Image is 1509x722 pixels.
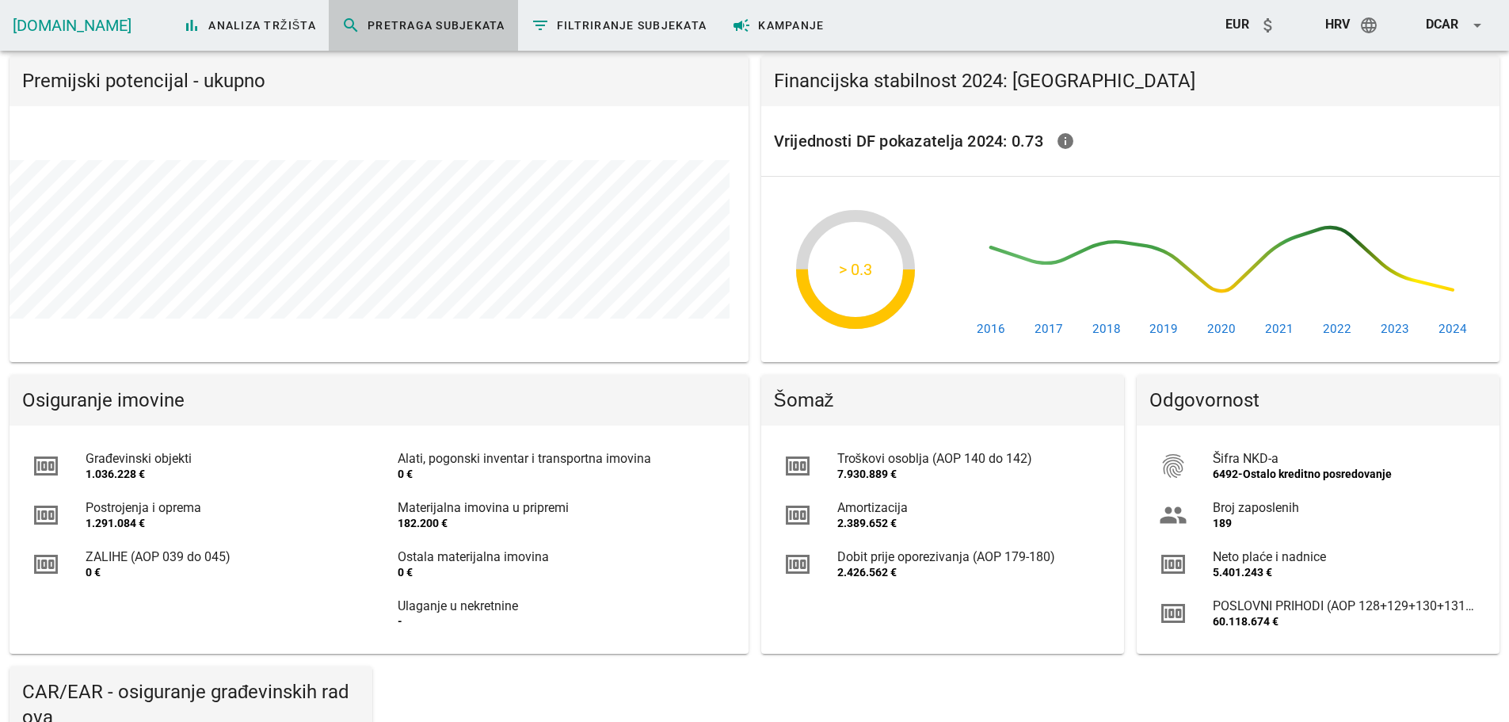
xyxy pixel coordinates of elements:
span: Analiza tržišta [182,16,316,35]
div: Dobit prije oporezivanja (AOP 179-180) [837,549,1102,564]
span: Kampanje [732,16,824,35]
span: hrv [1325,17,1350,32]
i: language [1359,16,1378,35]
div: Vrijednosti DF pokazatelja 2024: 0.73 [761,106,1500,176]
text: 2023 [1381,322,1409,336]
div: Postrojenja i oprema [86,500,360,515]
div: 0 € [398,566,726,579]
text: 2022 [1323,322,1351,336]
div: Odgovornost [1137,375,1499,426]
div: Broj zaposlenih [1213,500,1477,515]
i: campaign [732,16,751,35]
span: Filtriranje subjekata [531,16,707,35]
div: Alati, pogonski inventar i transportna imovina [398,451,726,466]
div: - [398,615,726,628]
i: arrow_drop_down [1468,16,1487,35]
text: 2021 [1265,322,1294,336]
div: Građevinski objekti [86,451,360,466]
div: POSLOVNI PRIHODI (AOP 128+129+130+131+132) [1213,598,1477,613]
i: fingerprint [1159,452,1187,480]
div: Ostala materijalna imovina [398,549,726,564]
div: 1.291.084 € [86,517,360,530]
text: 2024 [1439,322,1467,336]
div: 182.200 € [398,517,726,530]
i: group [1159,501,1187,529]
div: Osiguranje imovine [10,375,749,426]
text: 2020 [1207,322,1236,336]
div: Ulaganje u nekretnine [398,598,726,613]
div: Financijska stabilnost 2024: [GEOGRAPHIC_DATA] [761,55,1500,106]
i: info [1056,132,1075,151]
div: 60.118.674 € [1213,615,1477,628]
div: Neto plaće i nadnice [1213,549,1477,564]
div: 2.389.652 € [837,517,1102,530]
div: Šomaž [761,375,1124,426]
i: attach_money [1259,16,1278,35]
div: 5.401.243 € [1213,566,1477,579]
i: money [32,501,60,529]
div: 2.426.562 € [837,566,1102,579]
text: 2019 [1149,322,1178,336]
div: Premijski potencijal - ukupno [10,55,749,106]
i: money [783,452,812,480]
div: Materijalna imovina u pripremi [398,500,726,515]
i: money [32,550,60,579]
text: 2016 [976,322,1004,336]
i: money [32,452,60,480]
div: 0 € [398,468,726,481]
div: ZALIHE (AOP 039 do 045) [86,549,360,564]
i: search [341,16,360,35]
div: 6492-Ostalo kreditno posredovanje [1213,468,1477,481]
div: Amortizacija [837,500,1102,515]
div: 7.930.889 € [837,468,1102,481]
span: dcar [1426,17,1458,32]
i: money [783,550,812,579]
text: 2017 [1034,322,1062,336]
i: bar_chart [182,16,201,35]
span: Pretraga subjekata [341,16,505,35]
div: 1.036.228 € [86,468,360,481]
i: money [783,501,812,529]
div: Šifra NKD-a [1213,451,1477,466]
i: money [1159,599,1187,628]
div: 189 [1213,517,1477,530]
a: [DOMAIN_NAME] [13,16,131,35]
div: Troškovi osoblja (AOP 140 do 142) [837,451,1102,466]
i: money [1159,550,1187,579]
text: 2018 [1092,322,1120,336]
span: EUR [1225,17,1249,32]
i: filter_list [531,16,550,35]
div: 0 € [86,566,360,579]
